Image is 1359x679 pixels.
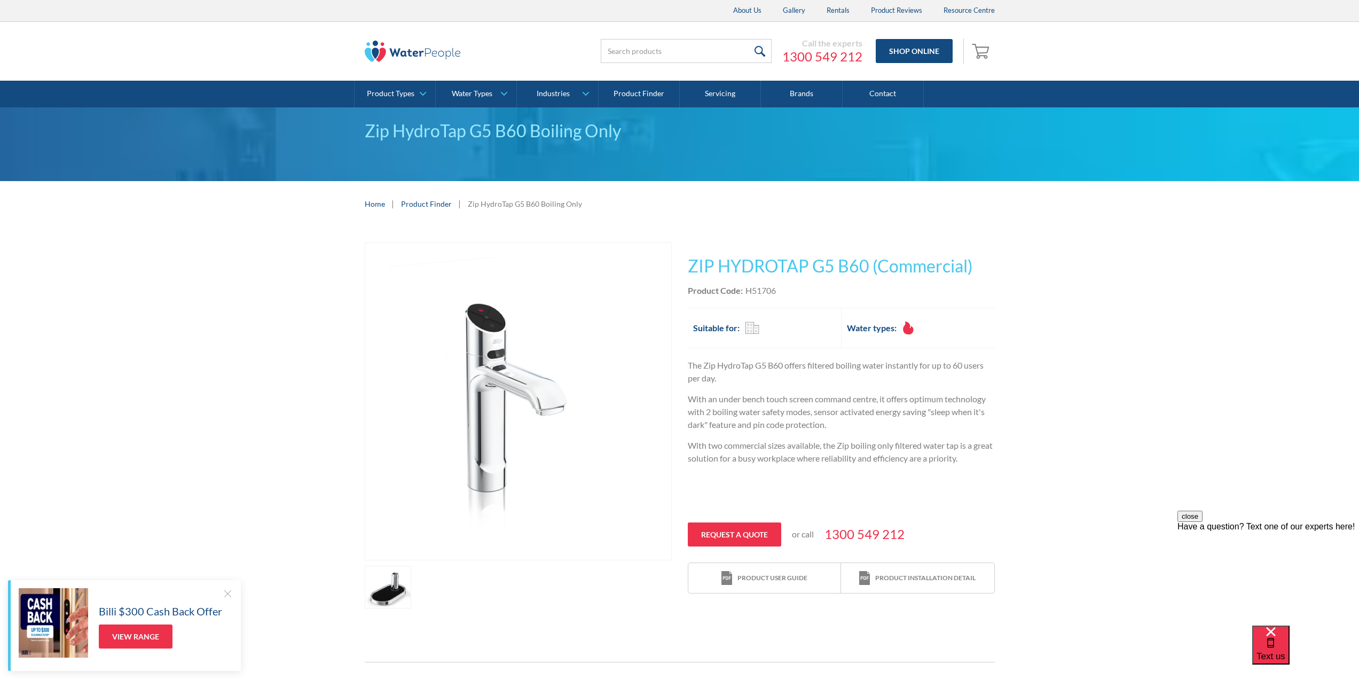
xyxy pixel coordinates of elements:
[761,81,842,107] a: Brands
[365,118,995,144] div: Zip HydroTap G5 B60 Boiling Only
[745,284,776,297] div: H51706
[972,42,992,59] img: shopping cart
[367,89,414,98] div: Product Types
[99,625,172,649] a: View Range
[847,322,897,334] h2: Water types:
[688,522,781,547] a: Request a quote
[876,39,953,63] a: Shop Online
[436,81,516,107] a: Water Types
[601,39,772,63] input: Search products
[365,198,385,209] a: Home
[688,494,995,506] p: ‍
[721,571,732,586] img: print icon
[468,198,582,209] div: Zip HydroTap G5 B60 Boiling Only
[365,41,461,62] img: The Water People
[1177,511,1359,639] iframe: podium webchat widget prompt
[680,81,761,107] a: Servicing
[365,566,412,608] a: open lightbox
[390,197,396,210] div: |
[688,439,995,465] p: With two commercial sizes available, the Zip boiling only filtered water tap is a great solution ...
[389,243,648,560] img: Zip HydroTap G5 B60 Boiling Only
[688,359,995,385] p: The Zip HydroTap G5 B60 offers filtered boiling water instantly for up to 60 users per day.
[355,81,435,107] a: Product Types
[693,322,740,334] h2: Suitable for:
[599,81,680,107] a: Product Finder
[688,393,995,431] p: With an under bench touch screen command centre, it offers optimum technology with 2 boiling wate...
[737,573,807,583] div: Product user guide
[824,525,905,544] a: 1300 549 212
[1252,626,1359,679] iframe: podium webchat widget bubble
[782,49,862,65] a: 1300 549 212
[19,588,88,658] img: Billi $300 Cash Back Offer
[792,528,814,541] p: or call
[843,81,924,107] a: Contact
[859,571,870,586] img: print icon
[688,473,995,486] p: ‍
[875,573,976,583] div: Product installation detail
[688,563,841,594] a: print iconProduct user guide
[782,38,862,49] div: Call the experts
[688,285,743,295] strong: Product Code:
[99,603,222,619] h5: Billi $300 Cash Back Offer
[517,81,598,107] a: Industries
[969,38,995,64] a: Open empty cart
[401,198,452,209] a: Product Finder
[457,197,462,210] div: |
[688,253,995,279] h1: ZIP HYDROTAP G5 B60 (Commercial)
[537,89,570,98] div: Industries
[365,243,672,560] a: open lightbox
[452,89,492,98] div: Water Types
[841,563,994,594] a: print iconProduct installation detail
